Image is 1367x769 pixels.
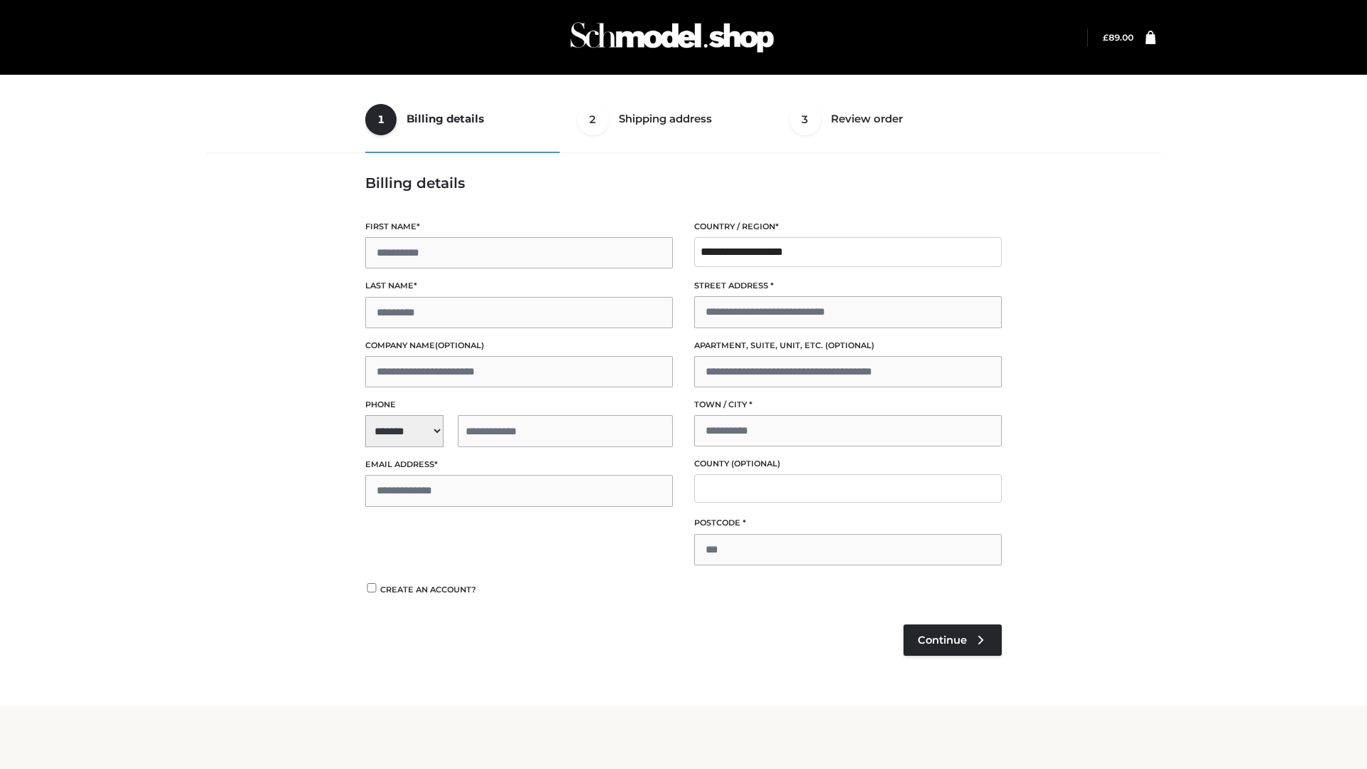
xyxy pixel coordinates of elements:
[365,458,673,471] label: Email address
[365,339,673,352] label: Company name
[1103,32,1133,43] a: £89.00
[380,585,476,595] span: Create an account?
[904,624,1002,656] a: Continue
[1103,32,1109,43] span: £
[365,398,673,412] label: Phone
[694,279,1002,293] label: Street address
[731,459,780,469] span: (optional)
[694,339,1002,352] label: Apartment, suite, unit, etc.
[694,457,1002,471] label: County
[825,340,874,350] span: (optional)
[694,220,1002,234] label: Country / Region
[435,340,484,350] span: (optional)
[918,634,967,647] span: Continue
[365,583,378,592] input: Create an account?
[1103,32,1133,43] bdi: 89.00
[365,174,1002,192] h3: Billing details
[365,279,673,293] label: Last name
[365,220,673,234] label: First name
[565,9,779,66] img: Schmodel Admin 964
[694,398,1002,412] label: Town / City
[694,516,1002,530] label: Postcode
